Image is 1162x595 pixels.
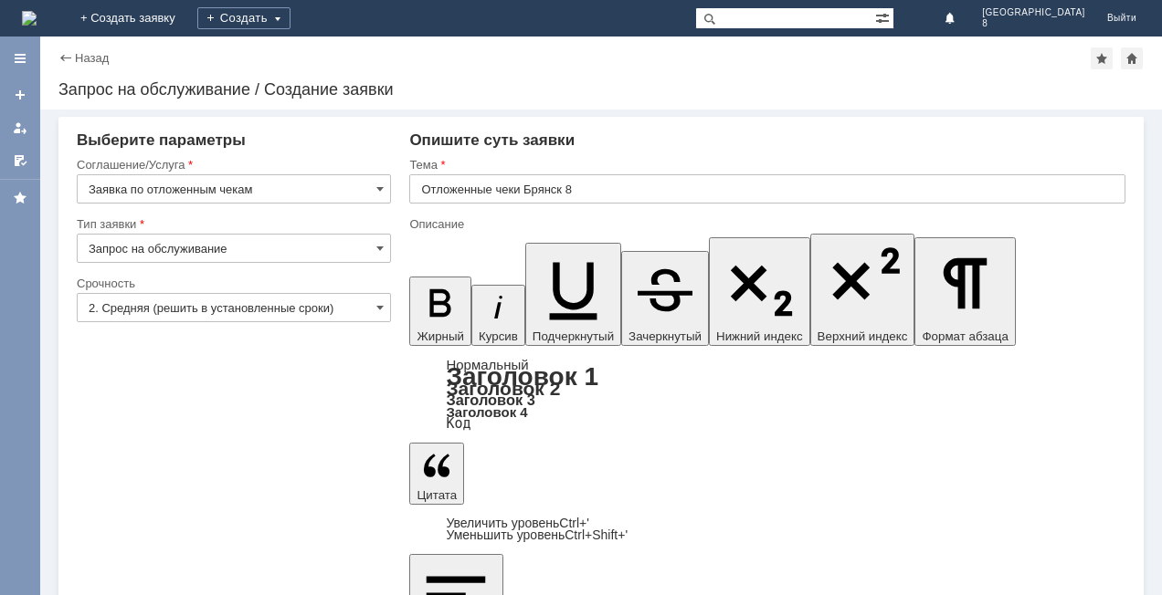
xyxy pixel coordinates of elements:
span: Подчеркнутый [533,329,614,343]
div: Тип заявки [77,218,387,230]
div: Добавить в избранное [1091,47,1113,69]
span: Выберите параметры [77,131,246,149]
button: Курсив [471,285,525,346]
a: Мои заявки [5,113,35,142]
a: Мои согласования [5,146,35,175]
button: Формат абзаца [914,237,1015,345]
button: Жирный [409,277,471,346]
button: Зачеркнутый [621,251,709,346]
img: logo [22,11,37,26]
span: Опишите суть заявки [409,131,575,149]
div: Создать [197,7,290,29]
span: [GEOGRAPHIC_DATA] [982,7,1085,18]
div: Срочность [77,277,387,289]
div: Прошу удалить отложенные чеки. [7,22,267,37]
span: Расширенный поиск [875,8,893,26]
span: Жирный [417,329,464,343]
span: Курсив [479,329,518,343]
span: Верхний индекс [818,329,908,343]
div: Формат абзаца [409,359,1125,430]
span: Цитата [417,488,457,502]
span: 8 [982,18,1085,29]
button: Подчеркнутый [525,243,621,346]
a: Назад [75,51,109,65]
span: Ctrl+' [559,516,589,530]
div: Сделать домашней страницей [1121,47,1143,69]
a: Заголовок 3 [446,391,534,408]
a: Перейти на домашнюю страницу [22,11,37,26]
div: Запрос на обслуживание / Создание заявки [58,80,1144,99]
a: Заголовок 1 [446,362,598,391]
div: Цитата [409,517,1125,541]
button: Верхний индекс [810,234,915,346]
span: Зачеркнутый [629,329,702,343]
span: Формат абзаца [922,329,1008,343]
span: Нижний индекс [716,329,803,343]
div: Тема [409,159,1122,171]
a: Decrease [446,527,628,542]
span: Ctrl+Shift+' [565,527,628,542]
a: Нормальный [446,357,528,372]
div: Соглашение/Услуга [77,159,387,171]
a: Increase [446,516,589,530]
a: Заголовок 2 [446,378,560,399]
a: Заголовок 4 [446,404,527,420]
a: Код [446,415,470,432]
a: Создать заявку [5,80,35,110]
button: Нижний индекс [709,237,810,346]
div: Брянск 8 [7,7,267,22]
div: Описание [409,218,1122,230]
button: Цитата [409,443,464,505]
